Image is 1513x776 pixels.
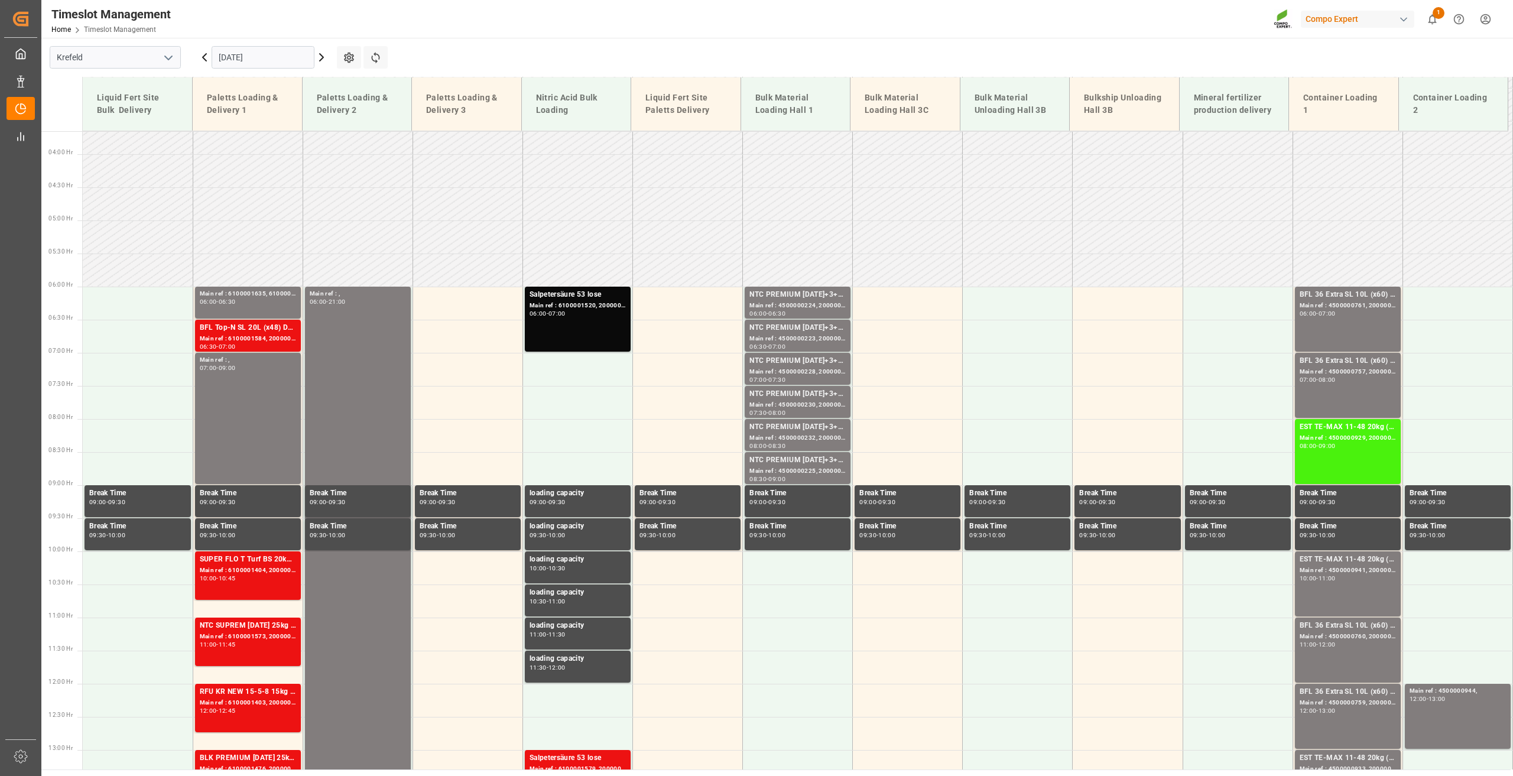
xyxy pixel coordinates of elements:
div: 07:00 [749,377,767,382]
div: 10:00 [329,533,346,538]
div: 08:30 [768,443,785,449]
div: - [547,665,548,670]
div: - [547,311,548,316]
div: Main ref : 4500000941, 2000000976 [1300,566,1396,576]
div: - [547,499,548,505]
div: 09:00 [1319,443,1336,449]
div: Main ref : , [200,355,296,365]
div: 07:00 [768,344,785,349]
input: DD.MM.YYYY [212,46,314,69]
div: - [1316,377,1318,382]
div: 10:00 [1099,533,1116,538]
div: Paletts Loading & Delivery 1 [202,87,293,121]
div: Main ref : 6100001584, 2000001360 [200,334,296,344]
div: 10:00 [200,576,217,581]
div: NTC PREMIUM [DATE]+3+TE BULK [749,421,846,433]
div: Liquid Fert Site Paletts Delivery [641,87,731,121]
div: Break Time [420,521,516,533]
div: - [1316,576,1318,581]
span: 04:30 Hr [48,182,73,189]
div: 08:30 [749,476,767,482]
div: - [1427,533,1428,538]
a: Home [51,25,71,34]
div: Main ref : 4500000230, 2000000040 [749,400,846,410]
div: BFL 36 Extra SL 10L (x60) EN,TR MTO [1300,620,1396,632]
div: - [767,311,768,316]
div: Main ref : 4500000761, 20000006002000000971;2000000600 [1300,301,1396,311]
div: Break Time [310,521,406,533]
div: Main ref : 6100001520, 2000001337 [530,301,626,311]
span: 12:30 Hr [48,712,73,718]
div: 09:00 [768,476,785,482]
div: Compo Expert [1301,11,1414,28]
div: 07:30 [768,377,785,382]
div: Break Time [1190,521,1286,533]
div: - [1427,499,1428,505]
div: Bulk Material Unloading Hall 3B [970,87,1060,121]
div: 09:30 [1428,499,1446,505]
div: 10:00 [1428,533,1446,538]
div: 06:30 [749,344,767,349]
span: 1 [1433,7,1444,19]
div: Paletts Loading & Delivery 2 [312,87,402,121]
div: 09:30 [530,533,547,538]
div: 09:30 [439,499,456,505]
div: 10:00 [768,533,785,538]
div: Salpetersäure 53 lose [530,289,626,301]
div: Bulk Material Loading Hall 1 [751,87,841,121]
div: Main ref : 4500000228, 2000000040 [749,367,846,377]
div: 10:45 [219,576,236,581]
div: 07:00 [200,365,217,371]
div: - [106,499,108,505]
div: - [1316,642,1318,647]
div: 11:00 [200,642,217,647]
div: - [216,499,218,505]
div: 09:30 [200,533,217,538]
div: - [437,499,439,505]
div: 09:30 [878,499,895,505]
div: 09:00 [219,365,236,371]
div: - [1316,443,1318,449]
div: Main ref : 4500000944, [1410,686,1506,696]
div: Break Time [89,521,186,533]
div: - [767,344,768,349]
div: 09:00 [310,499,327,505]
div: - [876,533,878,538]
div: 09:00 [859,499,876,505]
div: BLK PREMIUM [DATE] 25kg(x60)ES,IT,PT,SI [200,752,296,764]
div: Main ref : 4500000223, 2000000040 [749,334,846,344]
div: Main ref : 6100001635, 6100001635 [200,289,296,299]
div: 09:30 [89,533,106,538]
div: Main ref : 4500000759, 20000006002000000600;2000000971 [1300,698,1396,708]
div: Main ref : 4500000929, 2000000976 [1300,433,1396,443]
button: open menu [159,48,177,67]
div: 09:30 [749,533,767,538]
div: Nitric Acid Bulk Loading [531,87,622,121]
div: - [547,566,548,571]
div: Break Time [1410,488,1506,499]
div: 09:30 [219,499,236,505]
div: 09:30 [108,499,125,505]
div: - [216,576,218,581]
div: Break Time [749,521,846,533]
span: 07:00 Hr [48,348,73,354]
span: 06:30 Hr [48,314,73,321]
div: 10:00 [988,533,1005,538]
div: 09:30 [1079,533,1096,538]
div: Break Time [749,488,846,499]
span: 09:30 Hr [48,513,73,520]
div: NTC PREMIUM [DATE]+3+TE BULK [749,289,846,301]
div: Break Time [310,488,406,499]
div: 06:30 [200,344,217,349]
div: - [216,365,218,371]
div: Break Time [420,488,516,499]
div: 09:30 [969,533,986,538]
span: 11:30 Hr [48,645,73,652]
div: Timeslot Management [51,5,171,23]
button: Help Center [1446,6,1472,33]
div: loading capacity [530,653,626,665]
div: 10:00 [530,566,547,571]
div: 09:30 [329,499,346,505]
div: - [326,499,328,505]
div: 09:30 [988,499,1005,505]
